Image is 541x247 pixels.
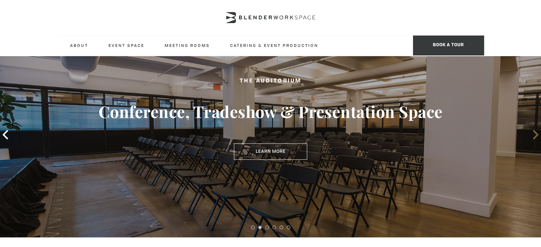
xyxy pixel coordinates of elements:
a: About [64,36,94,55]
span: Book a tour [413,36,484,55]
h3: Conference, Tradeshow & Presentation Space [27,102,514,122]
a: Catering & Event Production [224,36,324,55]
h2: The Auditorium [27,77,514,86]
a: Learn More [234,143,307,160]
a: Event Space [103,36,150,55]
a: Meeting Rooms [159,36,216,55]
iframe: Chat Widget [413,148,541,247]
